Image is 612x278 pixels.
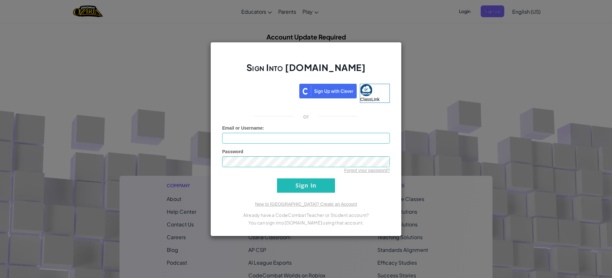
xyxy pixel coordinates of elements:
[255,202,357,207] a: New to [GEOGRAPHIC_DATA]? Create an Account
[222,125,263,131] span: Email or Username
[222,149,243,154] span: Password
[360,84,372,96] img: classlink-logo-small.png
[360,97,380,102] span: ClassLink
[277,178,335,193] input: Sign In
[222,211,390,219] p: Already have a CodeCombat Teacher or Student account?
[219,83,299,97] iframe: Sign in with Google Button
[222,61,390,80] h2: Sign Into [DOMAIN_NAME]
[222,125,264,131] label: :
[344,168,390,173] a: Forgot your password?
[222,219,390,226] p: You can sign into [DOMAIN_NAME] using that account.
[299,84,357,98] img: clever_sso_button@2x.png
[303,112,309,120] p: or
